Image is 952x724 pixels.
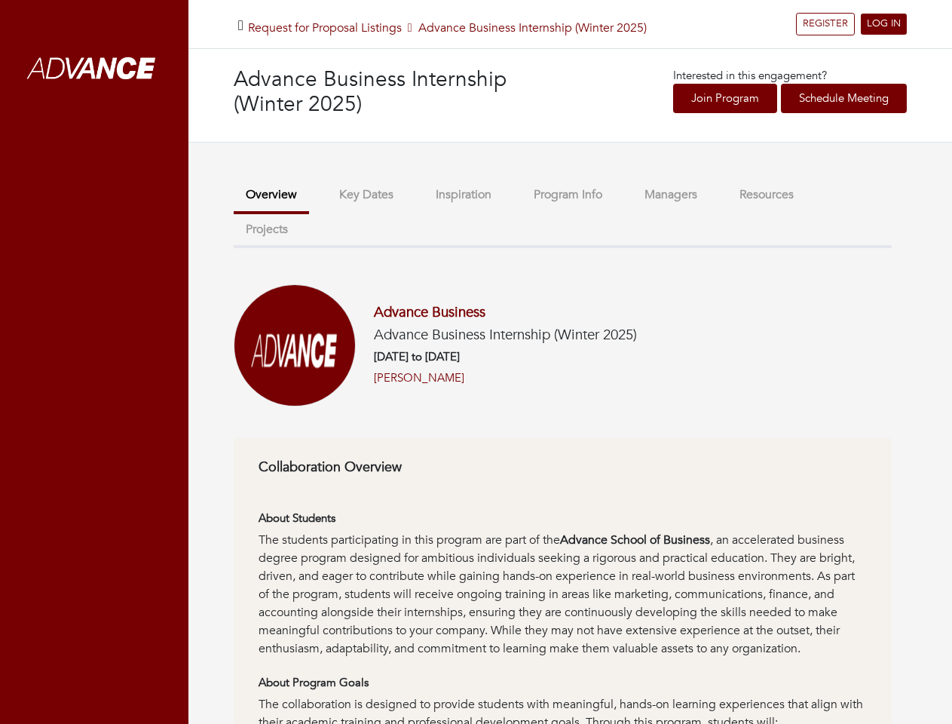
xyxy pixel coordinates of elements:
[15,26,173,113] img: whiteAdvanceLogo.png
[632,179,709,211] button: Managers
[673,67,907,84] p: Interested in this engagement?
[259,531,867,658] div: The students participating in this program are part of the , an accelerated business degree progr...
[248,20,402,36] a: Request for Proposal Listings
[234,179,309,214] button: Overview
[259,511,867,525] h6: About Students
[234,213,300,246] button: Projects
[374,302,485,322] a: Advance Business
[727,179,806,211] button: Resources
[560,532,710,548] strong: Advance School of Business
[374,370,464,387] a: [PERSON_NAME]
[234,284,356,406] img: Screenshot%202025-01-03%20at%2011.33.57%E2%80%AFAM.png
[374,327,637,344] h5: Advance Business Internship (Winter 2025)
[234,67,571,118] h3: Advance Business Internship (Winter 2025)
[781,84,907,113] a: Schedule Meeting
[796,13,855,35] a: REGISTER
[673,84,777,113] a: Join Program
[424,179,504,211] button: Inspiration
[522,179,614,211] button: Program Info
[259,676,867,689] h6: About Program Goals
[861,14,907,35] a: LOG IN
[259,459,867,476] h6: Collaboration Overview
[248,21,647,35] h5: Advance Business Internship (Winter 2025)
[374,350,637,364] h6: [DATE] to [DATE]
[327,179,406,211] button: Key Dates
